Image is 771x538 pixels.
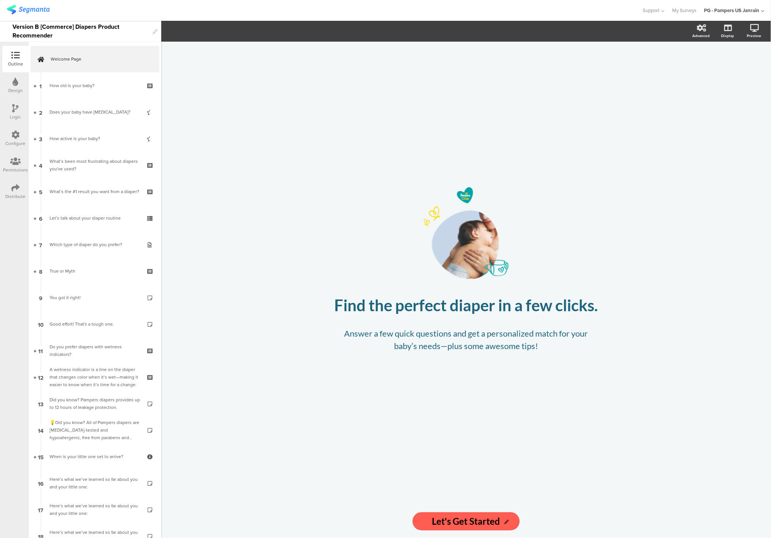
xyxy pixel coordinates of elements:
div: Logic [10,114,21,120]
a: Welcome Page [31,46,159,72]
span: 14 [38,426,44,434]
img: segmanta logo [7,5,50,14]
a: 16 Here’s what we’ve learned so far about you and your little one: [31,470,159,496]
a: 3 How active is your baby? [31,125,159,152]
span: 4 [39,161,42,169]
div: Advanced [692,33,710,39]
div: True or Myth [50,267,140,275]
div: Good effort! That's a tough one. [50,320,140,328]
a: 9 You got it right! [31,284,159,311]
a: 11 Do you prefer diapers with wetness indicators? [31,337,159,364]
span: 11 [39,346,43,355]
input: Start [413,512,520,530]
div: Outline [8,61,23,67]
span: 9 [39,293,42,302]
span: 5 [39,187,42,196]
a: 8 True or Myth [31,258,159,284]
a: 13 Did you know? Pampers diapers provides up to 12 hours of leakage protection. [31,390,159,417]
div: How old is your baby? [50,82,140,89]
span: 2 [39,108,42,116]
div: Does your baby have sensitive skin? [50,108,140,116]
span: 13 [38,399,44,408]
p: Find the perfect diaper in a few clicks. [326,296,606,315]
div: Did you know? Pampers diapers provides up to 12 hours of leakage protection. [50,396,140,411]
a: 10 Good effort! That's a tough one. [31,311,159,337]
div: How active is your baby? [50,135,140,142]
div: What’s been most frustrating about diapers you've used? [50,158,140,173]
div: Version B [Commerce] Diapers Product Recommender [12,21,149,42]
span: 15 [38,452,44,461]
div: Permissions [3,167,28,173]
span: Support [643,7,660,14]
div: A wetness indicator is a line on the diaper that changes color when it’s wet—making it easier to ... [50,366,140,388]
span: 8 [39,267,42,275]
a: 7 Which type of diaper do you prefer? [31,231,159,258]
span: 17 [38,505,44,514]
div: Here’s what we’ve learned so far about you and your little one: [50,476,140,491]
div: Do you prefer diapers with wetness indicators? [50,343,140,358]
div: Which type of diaper do you prefer? [50,241,140,248]
div: Distribute [6,193,26,200]
div: Preview [747,33,761,39]
div: 💡Did you know? All of Pampers diapers are dermatologist-tested and hypoallergenic, free from para... [50,419,140,441]
span: 16 [38,479,44,487]
a: 15 When is your little one set to arrive? [31,443,159,470]
div: You got it right! [50,294,140,301]
span: 1 [40,81,42,90]
div: Display [721,33,734,39]
div: PG - Pampers US Janrain [704,7,759,14]
a: 1 How old is your baby? [31,72,159,99]
a: 6 Let’s talk about your diaper routine [31,205,159,231]
span: 3 [39,134,42,143]
div: What’s the #1 result you want from a diaper? [50,188,140,195]
span: 6 [39,214,42,222]
a: 17 Here’s what we’ve learned so far about you and your little one: [31,496,159,523]
a: 4 What’s been most frustrating about diapers you've used? [31,152,159,178]
a: 5 What’s the #1 result you want from a diaper? [31,178,159,205]
span: 7 [39,240,42,249]
div: Configure [6,140,26,147]
div: Design [8,87,23,94]
a: 14 💡Did you know? All of Pampers diapers are [MEDICAL_DATA]-tested and hypoallergenic, free from ... [31,417,159,443]
div: Let’s talk about your diaper routine [50,214,140,222]
a: 12 A wetness indicator is a line on the diaper that changes color when it’s wet—making it easier ... [31,364,159,390]
p: Answer a few quick questions and get a personalized match for your baby’s needs—plus some awesome... [334,327,599,352]
div: When is your little one set to arrive? [50,453,140,460]
span: 12 [38,373,44,381]
a: 2 Does your baby have [MEDICAL_DATA]? [31,99,159,125]
div: Here’s what we’ve learned so far about you and your little one: [50,502,140,517]
span: 10 [38,320,44,328]
span: Welcome Page [51,55,148,63]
